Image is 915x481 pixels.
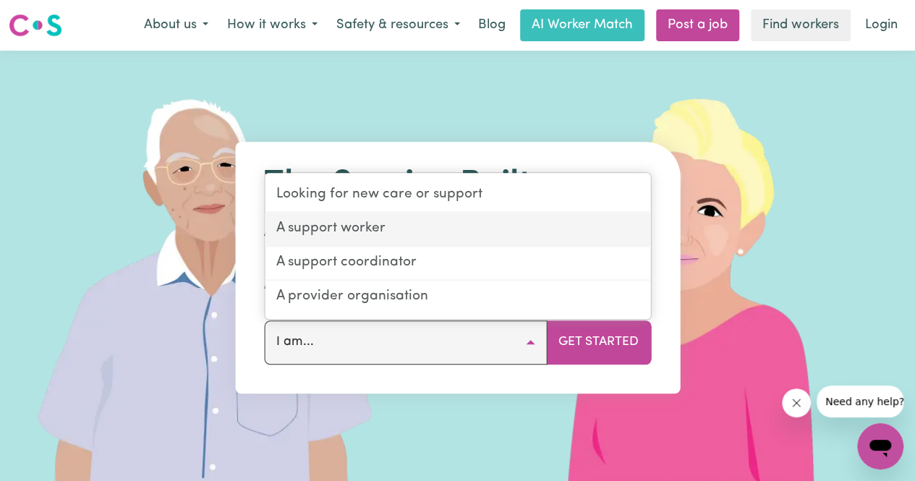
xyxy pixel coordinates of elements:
[264,173,651,320] div: I am...
[469,9,514,41] a: Blog
[856,9,906,41] a: Login
[857,423,903,469] iframe: Button to launch messaging window
[520,9,644,41] a: AI Worker Match
[9,12,62,38] img: Careseekers logo
[546,320,651,364] button: Get Started
[265,213,650,247] a: A support worker
[327,10,469,41] button: Safety & resources
[218,10,327,41] button: How it works
[656,9,739,41] a: Post a job
[265,247,650,281] a: A support coordinator
[817,386,903,417] iframe: Message from company
[265,281,650,313] a: A provider organisation
[9,9,62,42] a: Careseekers logo
[9,10,88,22] span: Need any help?
[265,179,650,213] a: Looking for new care or support
[264,320,547,364] button: I am...
[135,10,218,41] button: About us
[264,165,651,248] h1: The Service Built Around You
[751,9,851,41] a: Find workers
[782,388,811,417] iframe: Close message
